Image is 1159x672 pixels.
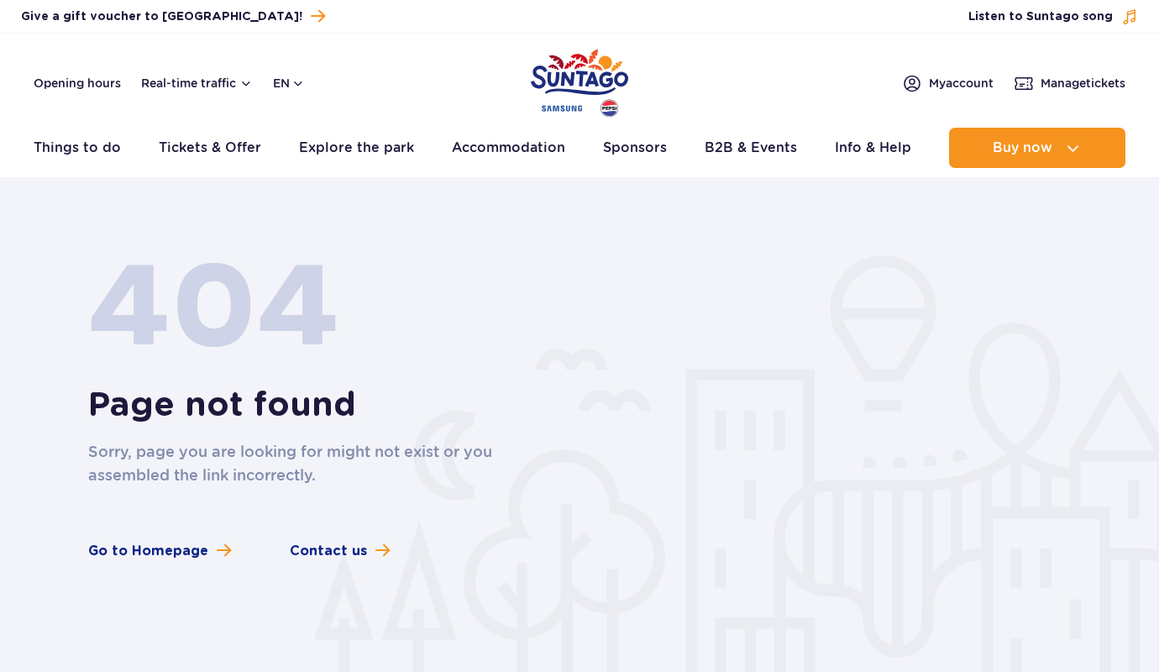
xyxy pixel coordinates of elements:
a: Accommodation [452,128,565,168]
p: 404 [88,235,508,385]
a: Give a gift voucher to [GEOGRAPHIC_DATA]! [21,5,325,28]
a: Park of Poland [531,42,628,119]
span: Go to Homepage [88,541,208,561]
a: Managetickets [1014,73,1125,93]
p: Sorry, page you are looking for might not exist or you assembled the link incorrectly. [88,440,508,487]
a: Things to do [34,128,121,168]
span: Manage tickets [1041,75,1125,92]
span: Give a gift voucher to [GEOGRAPHIC_DATA]! [21,8,302,25]
a: Sponsors [603,128,667,168]
button: Real-time traffic [141,76,253,90]
button: Buy now [949,128,1125,168]
span: Listen to Suntago song [968,8,1113,25]
a: Myaccount [902,73,994,93]
button: Listen to Suntago song [968,8,1138,25]
a: Opening hours [34,75,121,92]
button: en [273,75,305,92]
a: B2B & Events [705,128,797,168]
a: Go to Homepage [88,541,231,561]
a: Explore the park [299,128,414,168]
span: Buy now [993,140,1052,155]
a: Contact us [290,541,390,561]
span: Contact us [290,541,367,561]
a: Info & Help [835,128,911,168]
a: Tickets & Offer [159,128,261,168]
span: My account [929,75,994,92]
h1: Page not found [88,385,1072,427]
